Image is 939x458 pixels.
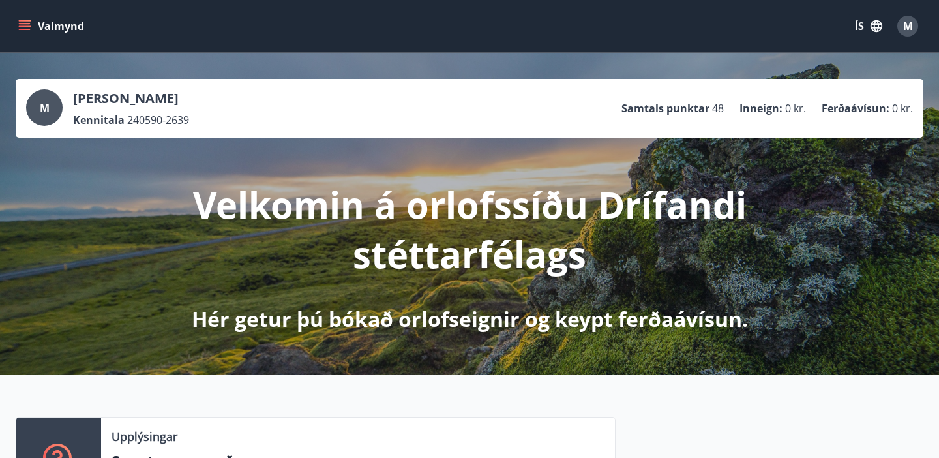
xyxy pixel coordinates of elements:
p: Kennitala [73,113,125,127]
span: 240590-2639 [127,113,189,127]
p: Inneign : [739,101,782,115]
p: Velkomin á orlofssíðu Drífandi stéttarfélags [125,179,814,279]
span: 48 [712,101,724,115]
p: Hér getur þú bókað orlofseignir og keypt ferðaávísun. [192,305,748,333]
button: ÍS [848,14,889,38]
button: menu [16,14,89,38]
span: M [903,19,913,33]
p: Upplýsingar [112,428,177,445]
span: 0 kr. [785,101,806,115]
p: Samtals punktar [621,101,709,115]
button: M [892,10,923,42]
span: 0 kr. [892,101,913,115]
p: Ferðaávísun : [822,101,889,115]
p: [PERSON_NAME] [73,89,189,108]
span: M [40,100,50,115]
